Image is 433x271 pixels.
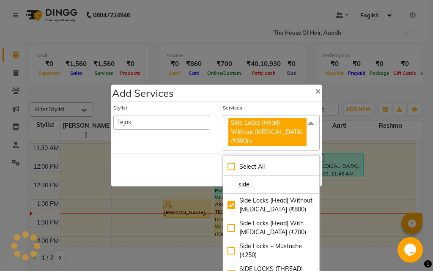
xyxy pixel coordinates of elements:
div: Side Locks (Head) With [MEDICAL_DATA] (₹700) [227,219,315,237]
label: Services [223,104,242,112]
h4: Add Services [112,85,174,101]
div: Select All [227,162,315,171]
button: Close [308,79,328,102]
span: × [315,84,321,97]
div: Side Locks (Head) Without [MEDICAL_DATA] (₹800) [227,196,315,214]
a: x [248,137,252,145]
div: Side Locks + Mustache (₹250) [227,242,315,260]
input: multiselect-search [227,180,315,189]
span: Side Locks (Head) Without [MEDICAL_DATA] (₹800) [231,119,303,145]
iframe: chat widget [397,237,425,263]
label: Stylist [113,104,127,112]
